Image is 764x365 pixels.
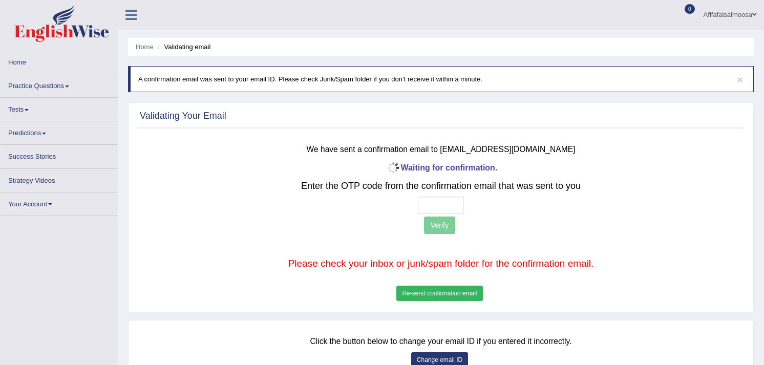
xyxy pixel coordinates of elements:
[1,145,117,165] a: Success Stories
[1,121,117,141] a: Predictions
[1,169,117,189] a: Strategy Videos
[307,145,576,154] small: We have sent a confirmation email to [EMAIL_ADDRESS][DOMAIN_NAME]
[155,42,210,52] li: Validating email
[1,98,117,118] a: Tests
[685,4,695,14] span: 0
[385,160,401,176] img: icon-progress-circle-small.gif
[737,74,743,85] button: ×
[1,74,117,94] a: Practice Questions
[191,181,691,191] h2: Enter the OTP code from the confirmation email that was sent to you
[128,66,754,92] div: A confirmation email was sent to your email ID. Please check Junk/Spam folder if you don’t receiv...
[310,337,571,346] small: Click the button below to change your email ID if you entered it incorrectly.
[396,286,482,301] button: Re-send confirmation email
[1,51,117,71] a: Home
[140,111,226,121] h2: Validating Your Email
[191,256,691,271] p: Please check your inbox or junk/spam folder for the confirmation email.
[385,163,498,172] b: Waiting for confirmation.
[1,192,117,212] a: Your Account
[136,43,154,51] a: Home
